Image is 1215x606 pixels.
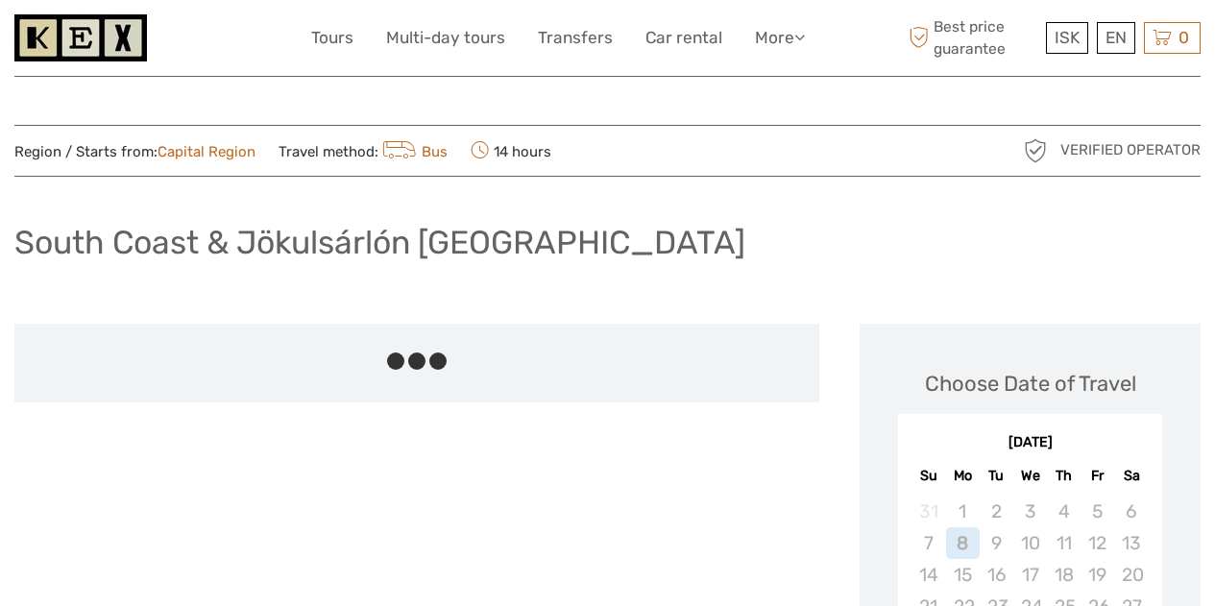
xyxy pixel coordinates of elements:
div: Th [1047,463,1081,489]
h1: South Coast & Jökulsárlón [GEOGRAPHIC_DATA] [14,223,745,262]
div: Not available Thursday, September 11th, 2025 [1047,527,1081,559]
span: 14 hours [471,137,551,164]
a: Tours [311,24,353,52]
div: Not available Saturday, September 13th, 2025 [1114,527,1148,559]
div: Mo [946,463,980,489]
a: Bus [378,143,448,160]
span: Best price guarantee [904,16,1041,59]
img: verified_operator_grey_128.png [1020,135,1051,166]
div: Not available Friday, September 19th, 2025 [1081,559,1114,591]
div: Sa [1114,463,1148,489]
span: 0 [1176,28,1192,47]
div: Not available Monday, September 1st, 2025 [946,496,980,527]
div: We [1013,463,1047,489]
div: Not available Monday, September 8th, 2025 [946,527,980,559]
a: More [755,24,805,52]
div: Not available Saturday, September 6th, 2025 [1114,496,1148,527]
div: Fr [1081,463,1114,489]
div: Not available Sunday, August 31st, 2025 [911,496,945,527]
a: Car rental [645,24,722,52]
a: Multi-day tours [386,24,505,52]
div: Not available Wednesday, September 10th, 2025 [1013,527,1047,559]
div: Not available Tuesday, September 16th, 2025 [980,559,1013,591]
a: Transfers [538,24,613,52]
div: Not available Thursday, September 18th, 2025 [1047,559,1081,591]
div: Not available Wednesday, September 17th, 2025 [1013,559,1047,591]
div: Not available Friday, September 5th, 2025 [1081,496,1114,527]
div: Not available Thursday, September 4th, 2025 [1047,496,1081,527]
div: Su [911,463,945,489]
span: ISK [1055,28,1080,47]
img: 1261-44dab5bb-39f8-40da-b0c2-4d9fce00897c_logo_small.jpg [14,14,147,61]
div: [DATE] [898,433,1162,453]
div: EN [1097,22,1135,54]
div: Not available Friday, September 12th, 2025 [1081,527,1114,559]
span: Verified Operator [1060,140,1201,160]
div: Not available Wednesday, September 3rd, 2025 [1013,496,1047,527]
span: Travel method: [279,137,448,164]
div: Not available Sunday, September 7th, 2025 [911,527,945,559]
span: Region / Starts from: [14,142,255,162]
div: Tu [980,463,1013,489]
div: Choose Date of Travel [925,369,1136,399]
div: Not available Monday, September 15th, 2025 [946,559,980,591]
div: Not available Tuesday, September 2nd, 2025 [980,496,1013,527]
a: Capital Region [158,143,255,160]
div: Not available Tuesday, September 9th, 2025 [980,527,1013,559]
div: Not available Saturday, September 20th, 2025 [1114,559,1148,591]
div: Not available Sunday, September 14th, 2025 [911,559,945,591]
